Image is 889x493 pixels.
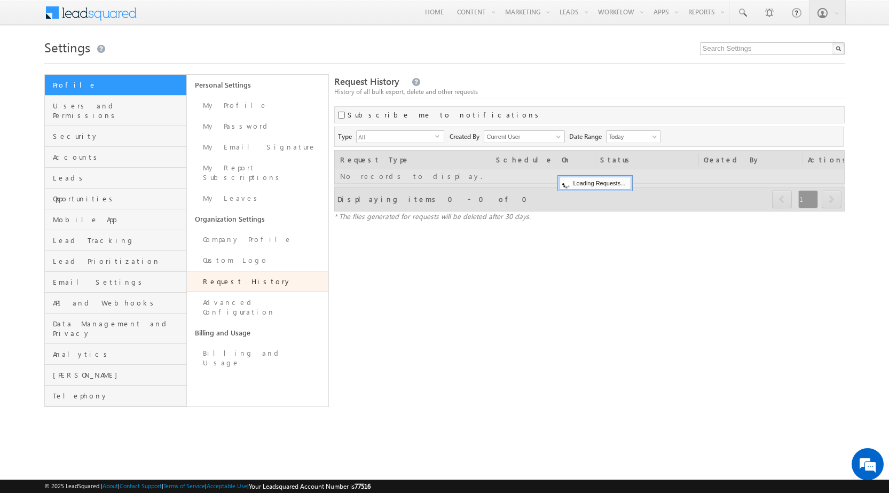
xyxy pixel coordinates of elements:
span: Lead Tracking [53,236,184,245]
span: Settings [44,38,90,56]
a: Organization Settings [187,209,329,229]
span: Today [607,132,657,142]
a: My Report Subscriptions [187,158,329,188]
a: Security [45,126,186,147]
span: All [357,131,435,143]
div: History of all bulk export, delete and other requests [334,87,844,97]
span: Leads [53,173,184,183]
span: Analytics [53,349,184,359]
span: Email Settings [53,277,184,287]
span: API and Webhooks [53,298,184,308]
a: Advanced Configuration [187,292,329,323]
span: 77516 [355,482,371,490]
a: Terms of Service [163,482,205,489]
a: Lead Tracking [45,230,186,251]
span: select [435,134,444,138]
a: Personal Settings [187,75,329,95]
a: Telephony [45,386,186,406]
a: Company Profile [187,229,329,250]
a: API and Webhooks [45,293,186,314]
span: Accounts [53,152,184,162]
a: Contact Support [120,482,162,489]
a: Acceptable Use [207,482,247,489]
span: Users and Permissions [53,101,184,120]
span: Date Range [569,130,606,142]
a: Request History [187,271,329,292]
a: Leads [45,168,186,189]
a: Show All Items [550,131,564,142]
span: Security [53,131,184,141]
a: Users and Permissions [45,96,186,126]
a: Mobile App [45,209,186,230]
a: Billing and Usage [187,323,329,343]
div: Loading Requests... [559,177,631,190]
input: Type to Search [484,130,565,143]
span: Your Leadsquared Account Number is [249,482,371,490]
a: About [103,482,118,489]
span: Profile [53,80,184,90]
a: My Email Signature [187,137,329,158]
label: Subscribe me to notifications [348,110,542,120]
a: Data Management and Privacy [45,314,186,344]
a: Billing and Usage [187,343,329,373]
span: Type [338,130,356,142]
a: My Leaves [187,188,329,209]
a: Accounts [45,147,186,168]
a: Profile [45,75,186,96]
span: * The files generated for requests will be deleted after 30 days. [334,212,531,221]
a: Today [606,130,660,143]
span: Created By [450,130,484,142]
span: Mobile App [53,215,184,224]
a: Opportunities [45,189,186,209]
a: Analytics [45,344,186,365]
span: Telephony [53,391,184,401]
span: Lead Prioritization [53,256,184,266]
a: My Password [187,116,329,137]
input: Search Settings [700,42,845,55]
a: Custom Logo [187,250,329,271]
span: Opportunities [53,194,184,204]
span: © 2025 LeadSquared | | | | | [44,481,371,491]
span: Data Management and Privacy [53,319,184,338]
span: Request History [334,75,399,88]
a: Lead Prioritization [45,251,186,272]
a: Email Settings [45,272,186,293]
div: All [356,130,444,143]
a: [PERSON_NAME] [45,365,186,386]
a: My Profile [187,95,329,116]
span: [PERSON_NAME] [53,370,184,380]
